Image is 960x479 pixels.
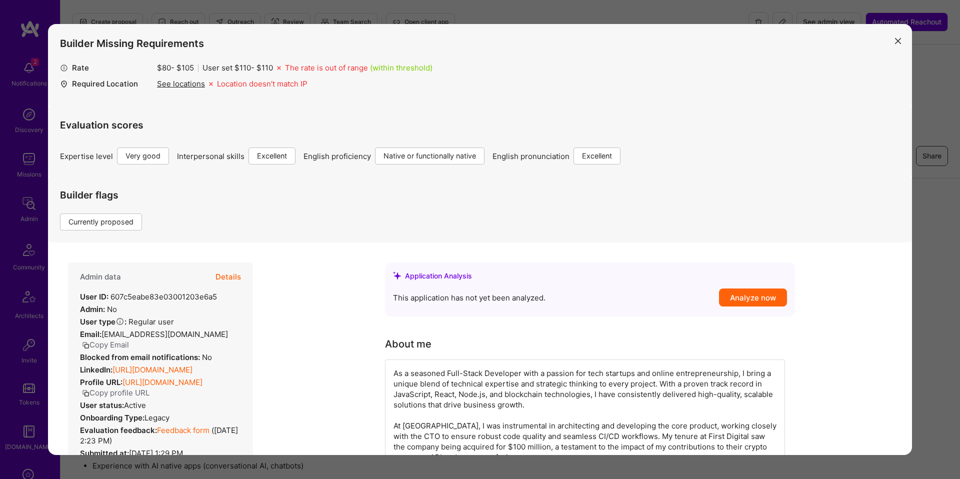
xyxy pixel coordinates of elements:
[209,78,213,90] i: icon Missing
[157,78,205,89] div: See locations
[303,151,371,161] span: English proficiency
[82,387,149,398] button: Copy profile URL
[60,62,68,74] i: icon MoneyGray
[248,147,295,164] div: Excellent
[122,377,202,387] a: [URL][DOMAIN_NAME]
[80,329,101,339] strong: Email:
[80,425,157,435] strong: Evaluation feedback:
[112,365,192,374] a: [URL][DOMAIN_NAME]
[60,78,68,90] i: icon Location
[80,291,217,302] div: 607c5eabe83e03001203e6a5
[60,151,113,161] span: Expertise level
[117,147,169,164] div: Very good
[60,189,150,201] h4: Builder flags
[72,78,157,94] div: Required Location
[60,213,142,230] div: Currently proposed
[80,304,117,314] div: No
[215,262,241,291] button: Details
[80,316,174,327] div: Regular user
[80,377,122,387] strong: Profile URL:
[285,62,368,78] div: The rate is out of range
[101,329,228,339] span: [EMAIL_ADDRESS][DOMAIN_NAME]
[129,448,183,458] span: [DATE] 1:29 PM
[573,147,620,164] div: Excellent
[157,425,209,435] a: Feedback form
[895,38,901,44] i: icon Close
[80,425,241,446] div: ( [DATE] 2:23 PM )
[80,365,112,374] strong: LinkedIn:
[115,317,124,326] i: Help
[80,413,144,422] strong: Onboarding Type:
[124,400,146,410] span: Active
[80,292,108,301] strong: User ID:
[217,78,307,94] div: Location doesn’t match IP
[157,62,432,78] div: $ 80 - $ 105 User set $ 110 - $ 110
[80,400,124,410] strong: User status:
[80,352,212,362] div: No
[80,304,105,314] strong: Admin:
[48,24,912,455] div: modal
[177,151,244,161] span: Interpersonal skills
[144,413,169,422] span: legacy
[277,62,281,74] i: icon Missing
[60,119,900,131] h4: Evaluation scores
[60,37,204,49] h4: Builder Missing Requirements
[375,147,484,164] div: Native or functionally native
[80,352,202,362] strong: Blocked from email notifications:
[370,62,432,78] div: (within threshold)
[82,390,89,397] i: icon Copy
[80,272,121,281] h4: Admin data
[82,339,129,350] button: Copy Email
[492,151,569,161] span: English pronunciation
[72,62,157,78] div: Rate
[80,448,129,458] strong: Submitted at:
[80,317,126,326] strong: User type :
[82,342,89,349] i: icon Copy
